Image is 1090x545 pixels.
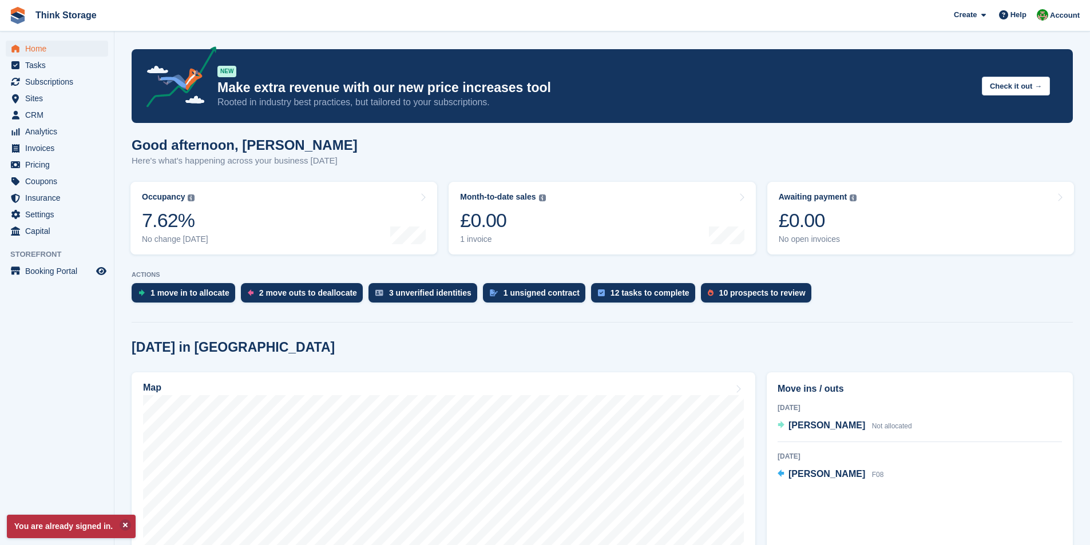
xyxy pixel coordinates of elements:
[217,66,236,77] div: NEW
[94,264,108,278] a: Preview store
[1037,9,1048,21] img: Sarah Mackie
[9,7,26,24] img: stora-icon-8386f47178a22dfd0bd8f6a31ec36ba5ce8667c1dd55bd0f319d3a0aa187defe.svg
[132,283,241,308] a: 1 move in to allocate
[188,194,195,201] img: icon-info-grey-7440780725fd019a000dd9b08b2336e03edf1995a4989e88bcd33f0948082b44.svg
[6,90,108,106] a: menu
[143,383,161,393] h2: Map
[788,420,865,430] span: [PERSON_NAME]
[6,263,108,279] a: menu
[25,173,94,189] span: Coupons
[368,283,483,308] a: 3 unverified identities
[10,249,114,260] span: Storefront
[6,223,108,239] a: menu
[241,283,368,308] a: 2 move outs to deallocate
[25,107,94,123] span: CRM
[460,209,545,232] div: £0.00
[25,57,94,73] span: Tasks
[6,190,108,206] a: menu
[142,209,208,232] div: 7.62%
[872,471,884,479] span: F08
[778,467,883,482] a: [PERSON_NAME] F08
[132,340,335,355] h2: [DATE] in [GEOGRAPHIC_DATA]
[778,419,912,433] a: [PERSON_NAME] Not allocated
[954,9,977,21] span: Create
[6,124,108,140] a: menu
[460,234,545,244] div: 1 invoice
[504,288,580,297] div: 1 unsigned contract
[708,289,714,296] img: prospect-51fa495bee0391a8d652442698ab0144808aea92771e9ea1ae160a38d050c398.svg
[778,382,1062,396] h2: Move ins / outs
[483,283,591,308] a: 1 unsigned contract
[778,451,1062,462] div: [DATE]
[259,288,357,297] div: 2 move outs to deallocate
[701,283,817,308] a: 10 prospects to review
[719,288,806,297] div: 10 prospects to review
[25,41,94,57] span: Home
[611,288,689,297] div: 12 tasks to complete
[25,157,94,173] span: Pricing
[7,515,136,538] p: You are already signed in.
[25,223,94,239] span: Capital
[591,283,701,308] a: 12 tasks to complete
[6,140,108,156] a: menu
[389,288,471,297] div: 3 unverified identities
[460,192,536,202] div: Month-to-date sales
[1050,10,1080,21] span: Account
[779,234,857,244] div: No open invoices
[137,46,217,112] img: price-adjustments-announcement-icon-8257ccfd72463d97f412b2fc003d46551f7dbcb40ab6d574587a9cd5c0d94...
[598,289,605,296] img: task-75834270c22a3079a89374b754ae025e5fb1db73e45f91037f5363f120a921f8.svg
[6,173,108,189] a: menu
[872,422,912,430] span: Not allocated
[982,77,1050,96] button: Check it out →
[1010,9,1026,21] span: Help
[217,96,973,109] p: Rooted in industry best practices, but tailored to your subscriptions.
[132,271,1073,279] p: ACTIONS
[449,182,755,254] a: Month-to-date sales £0.00 1 invoice
[217,79,973,96] p: Make extra revenue with our new price increases tool
[779,209,857,232] div: £0.00
[138,289,145,296] img: move_ins_to_allocate_icon-fdf77a2bb77ea45bf5b3d319d69a93e2d87916cf1d5bf7949dd705db3b84f3ca.svg
[31,6,101,25] a: Think Storage
[788,469,865,479] span: [PERSON_NAME]
[142,234,208,244] div: No change [DATE]
[248,289,253,296] img: move_outs_to_deallocate_icon-f764333ba52eb49d3ac5e1228854f67142a1ed5810a6f6cc68b1a99e826820c5.svg
[375,289,383,296] img: verify_identity-adf6edd0f0f0b5bbfe63781bf79b02c33cf7c696d77639b501bdc392416b5a36.svg
[6,74,108,90] a: menu
[25,90,94,106] span: Sites
[150,288,229,297] div: 1 move in to allocate
[6,107,108,123] a: menu
[25,263,94,279] span: Booking Portal
[6,206,108,222] a: menu
[25,74,94,90] span: Subscriptions
[25,190,94,206] span: Insurance
[539,194,546,201] img: icon-info-grey-7440780725fd019a000dd9b08b2336e03edf1995a4989e88bcd33f0948082b44.svg
[142,192,185,202] div: Occupancy
[490,289,498,296] img: contract_signature_icon-13c848040528278c33f63329250d36e43548de30e8caae1d1a13099fd9432cc5.svg
[6,57,108,73] a: menu
[767,182,1074,254] a: Awaiting payment £0.00 No open invoices
[6,41,108,57] a: menu
[778,403,1062,413] div: [DATE]
[25,206,94,222] span: Settings
[25,140,94,156] span: Invoices
[779,192,847,202] div: Awaiting payment
[25,124,94,140] span: Analytics
[6,157,108,173] a: menu
[850,194,857,201] img: icon-info-grey-7440780725fd019a000dd9b08b2336e03edf1995a4989e88bcd33f0948082b44.svg
[132,137,358,153] h1: Good afternoon, [PERSON_NAME]
[132,154,358,168] p: Here's what's happening across your business [DATE]
[130,182,437,254] a: Occupancy 7.62% No change [DATE]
